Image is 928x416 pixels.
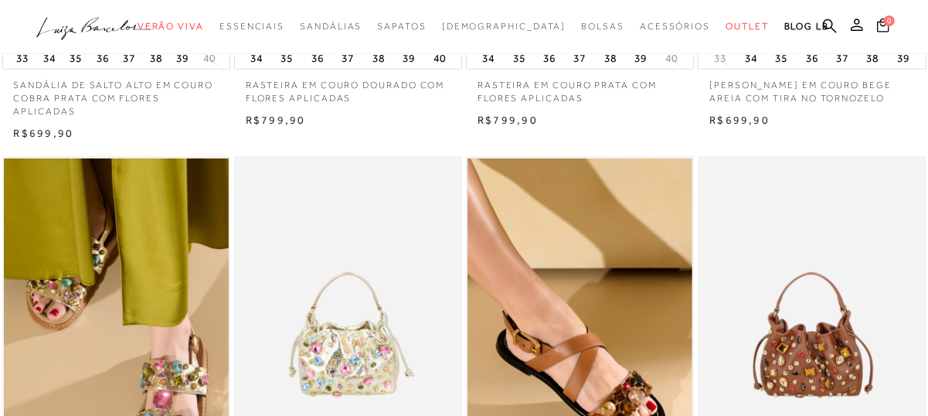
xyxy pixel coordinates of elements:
a: categoryNavScreenReaderText [300,12,362,41]
button: 33 [12,47,33,69]
button: 34 [478,47,499,69]
a: categoryNavScreenReaderText [219,12,284,41]
button: 39 [172,47,193,69]
button: 34 [246,47,267,69]
button: 38 [145,47,167,69]
button: 34 [39,47,60,69]
span: Verão Viva [138,21,204,32]
button: 38 [862,47,884,69]
a: SANDÁLIA DE SALTO ALTO EM COURO COBRA PRATA COM FLORES APLICADAS [2,70,230,118]
button: 36 [539,47,560,69]
a: BLOG LB [784,12,829,41]
a: noSubCategoriesText [442,12,566,41]
a: [PERSON_NAME] EM COURO BEGE AREIA COM TIRA NO TORNOZELO [698,70,926,105]
span: BLOG LB [784,21,829,32]
span: R$699,90 [709,114,770,126]
button: 36 [801,47,823,69]
span: Essenciais [219,21,284,32]
a: categoryNavScreenReaderText [581,12,624,41]
span: R$799,90 [478,114,538,126]
button: 37 [569,47,591,69]
button: 35 [65,47,87,69]
button: 40 [661,51,682,66]
button: 38 [368,47,389,69]
button: 40 [199,51,220,66]
span: Sapatos [377,21,426,32]
button: 36 [307,47,328,69]
button: 34 [740,47,762,69]
button: 35 [770,47,792,69]
button: 36 [92,47,114,69]
a: RASTEIRA EM COURO PRATA COM FLORES APLICADAS [466,70,694,105]
button: 37 [337,47,359,69]
button: 39 [630,47,651,69]
a: RASTEIRA EM COURO DOURADO COM FLORES APLICADAS [234,70,462,105]
a: categoryNavScreenReaderText [377,12,426,41]
span: Acessórios [640,21,710,32]
button: 39 [398,47,420,69]
a: categoryNavScreenReaderText [138,12,204,41]
button: 35 [276,47,297,69]
button: 37 [831,47,853,69]
button: 40 [429,47,450,69]
button: 0 [872,17,894,38]
button: 33 [709,51,731,66]
span: Outlet [726,21,769,32]
span: Sandálias [300,21,362,32]
span: R$699,90 [14,127,74,139]
button: 35 [508,47,530,69]
span: [DEMOGRAPHIC_DATA] [442,21,566,32]
span: 0 [884,15,895,26]
a: categoryNavScreenReaderText [726,12,769,41]
a: categoryNavScreenReaderText [640,12,710,41]
span: R$799,90 [246,114,306,126]
button: 37 [118,47,140,69]
button: 39 [892,47,914,69]
button: 38 [600,47,621,69]
span: Bolsas [581,21,624,32]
